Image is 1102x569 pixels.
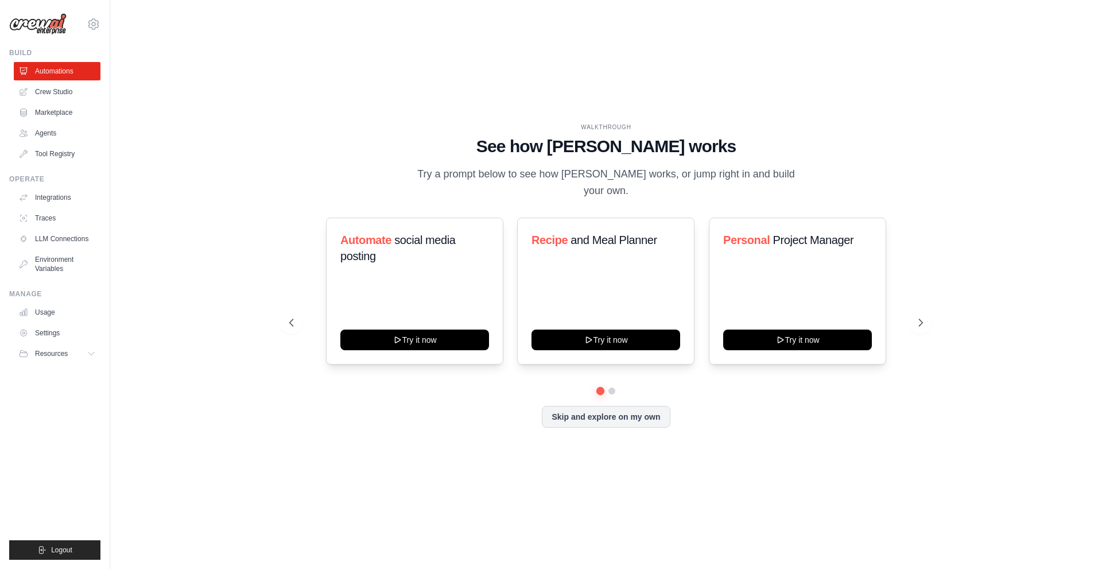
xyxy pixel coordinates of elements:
span: Resources [35,349,68,358]
span: social media posting [340,234,456,262]
a: Traces [14,209,100,227]
a: Automations [14,62,100,80]
button: Resources [14,345,100,363]
img: Logo [9,13,67,35]
div: Operate [9,175,100,184]
button: Try it now [340,330,489,350]
a: Settings [14,324,100,342]
span: Automate [340,234,391,246]
a: Agents [14,124,100,142]
a: Tool Registry [14,145,100,163]
a: Integrations [14,188,100,207]
div: WALKTHROUGH [289,123,923,131]
span: Personal [723,234,770,246]
button: Try it now [723,330,872,350]
p: Try a prompt below to see how [PERSON_NAME] works, or jump right in and build your own. [413,166,799,200]
a: Environment Variables [14,250,100,278]
button: Skip and explore on my own [542,406,670,428]
a: Usage [14,303,100,322]
button: Logout [9,540,100,560]
div: Manage [9,289,100,299]
span: Project Manager [773,234,853,246]
div: Build [9,48,100,57]
span: and Meal Planner [571,234,657,246]
h1: See how [PERSON_NAME] works [289,136,923,157]
a: LLM Connections [14,230,100,248]
span: Logout [51,545,72,555]
span: Recipe [531,234,568,246]
a: Crew Studio [14,83,100,101]
a: Marketplace [14,103,100,122]
button: Try it now [531,330,680,350]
